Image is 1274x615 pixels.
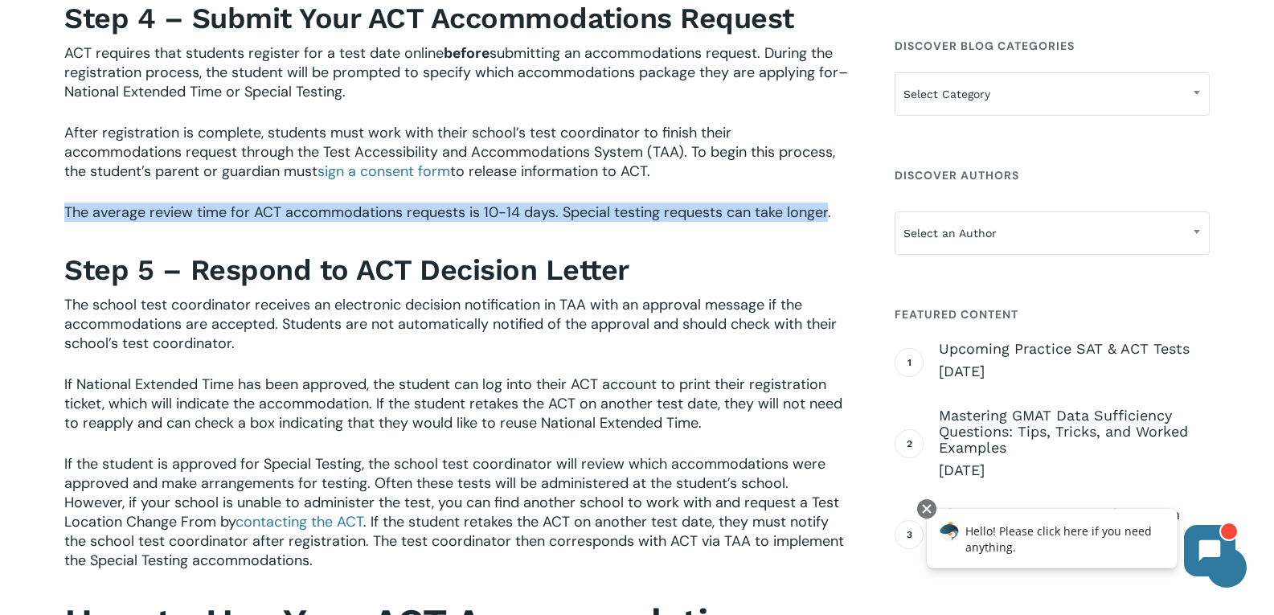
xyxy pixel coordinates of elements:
[910,496,1251,592] iframe: Chatbot
[939,341,1210,357] span: Upcoming Practice SAT & ACT Tests
[895,72,1210,116] span: Select Category
[895,77,1209,111] span: Select Category
[64,2,794,35] b: Step 4 – Submit Your ACT Accommodations Request
[236,512,363,531] a: contacting the ACT
[939,408,1210,456] span: Mastering GMAT Data Sufficiency Questions: Tips, Tricks, and Worked Examples
[317,162,450,181] a: sign a consent form
[939,341,1210,381] a: Upcoming Practice SAT & ACT Tests [DATE]
[64,43,444,63] span: ACT requires that students register for a test date online
[895,216,1209,250] span: Select an Author
[895,161,1210,190] h4: Discover Authors
[939,362,1210,381] span: [DATE]
[895,300,1210,329] h4: Featured Content
[895,31,1210,60] h4: Discover Blog Categories
[895,211,1210,255] span: Select an Author
[64,253,629,287] b: Step 5 – Respond to ACT Decision Letter
[64,375,842,433] span: If National Extended Time has been approved, the student can log into their ACT account to print ...
[64,203,831,222] span: The average review time for ACT accommodations requests is 10-14 days. Special testing requests c...
[939,461,1210,480] span: [DATE]
[64,295,837,353] span: The school test coordinator receives an electronic decision notification in TAA with an approval ...
[444,44,490,61] b: before
[64,454,839,531] span: If the student is approved for Special Testing, the school test coordinator will review which acc...
[450,162,650,181] span: to release information to ACT.
[939,408,1210,480] a: Mastering GMAT Data Sufficiency Questions: Tips, Tricks, and Worked Examples [DATE]
[64,43,848,101] span: submitting an accommodations request. During the registration process, the student will be prompt...
[64,512,844,570] span: . If the student retakes the ACT on another test date, they must notify the school test coordinat...
[64,123,835,181] span: After registration is complete, students must work with their school’s test coordinator to finish...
